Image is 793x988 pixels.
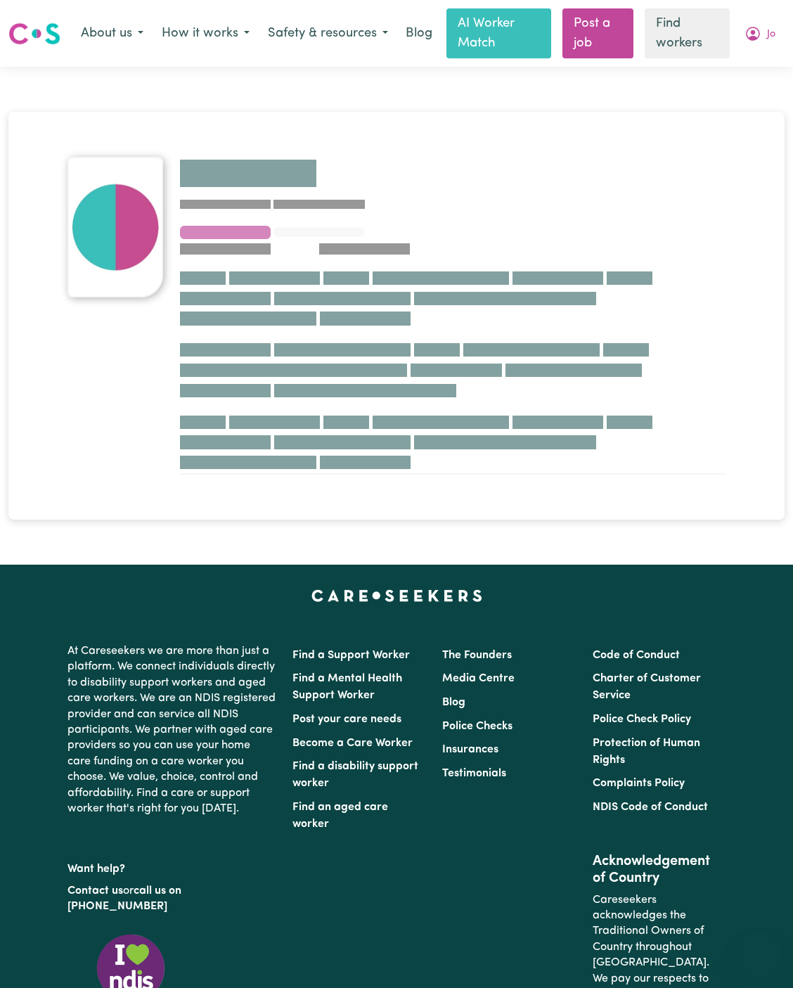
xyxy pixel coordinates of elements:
[593,802,708,813] a: NDIS Code of Conduct
[593,673,701,701] a: Charter of Customer Service
[292,650,410,661] a: Find a Support Worker
[735,19,785,49] button: My Account
[442,744,498,755] a: Insurances
[442,697,465,708] a: Blog
[8,18,60,50] a: Careseekers logo
[767,27,775,42] span: Jo
[593,650,680,661] a: Code of Conduct
[67,638,276,822] p: At Careseekers we are more than just a platform. We connect individuals directly to disability su...
[397,18,441,49] a: Blog
[67,885,123,897] a: Contact us
[562,8,633,58] a: Post a job
[593,714,691,725] a: Police Check Policy
[593,853,726,887] h2: Acknowledgement of Country
[311,590,482,601] a: Careseekers home page
[446,8,551,58] a: AI Worker Match
[8,21,60,46] img: Careseekers logo
[292,673,402,701] a: Find a Mental Health Support Worker
[593,778,685,789] a: Complaints Policy
[593,738,700,766] a: Protection of Human Rights
[442,650,512,661] a: The Founders
[292,761,418,789] a: Find a disability support worker
[737,932,782,977] iframe: Button to launch messaging window
[442,768,506,779] a: Testimonials
[442,721,512,732] a: Police Checks
[72,19,153,49] button: About us
[645,8,730,58] a: Find workers
[67,856,276,877] p: Want help?
[292,738,413,749] a: Become a Care Worker
[67,878,276,920] p: or
[259,19,397,49] button: Safety & resources
[442,673,515,684] a: Media Centre
[153,19,259,49] button: How it works
[292,714,401,725] a: Post your care needs
[292,802,388,830] a: Find an aged care worker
